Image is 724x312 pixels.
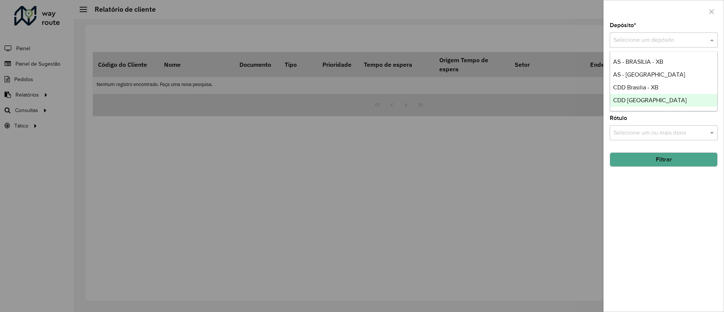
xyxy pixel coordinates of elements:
[613,71,685,78] span: AS - [GEOGRAPHIC_DATA]
[613,58,663,65] span: AS - BRASILIA - XB
[613,97,687,103] span: CDD [GEOGRAPHIC_DATA]
[613,84,658,91] span: CDD Brasilia - XB
[610,21,636,30] label: Depósito
[610,114,627,123] label: Rótulo
[610,152,718,167] button: Filtrar
[610,51,718,111] ng-dropdown-panel: Options list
